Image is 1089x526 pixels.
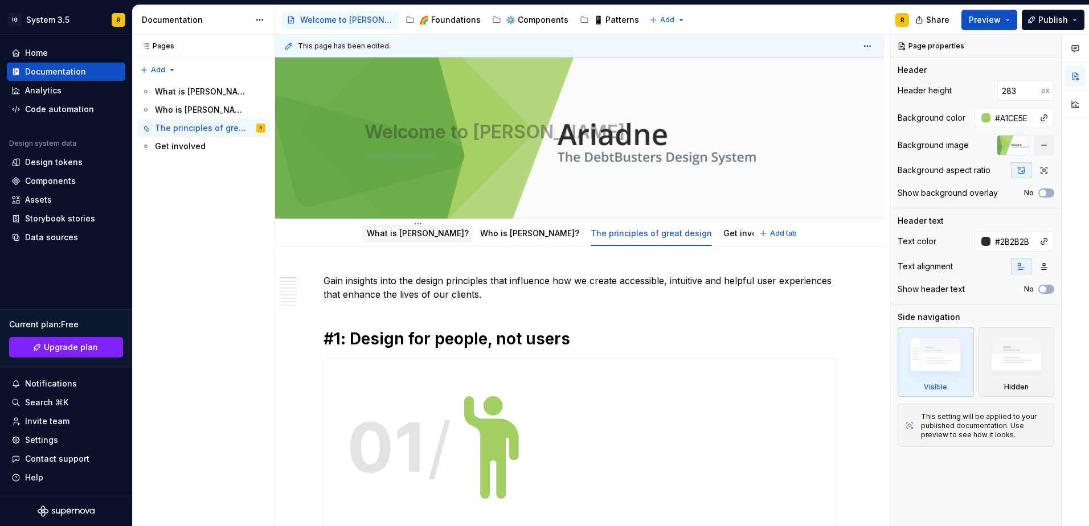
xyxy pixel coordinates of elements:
a: Settings [7,431,125,449]
div: Assets [25,194,52,206]
div: Home [25,47,48,59]
div: Show background overlay [898,187,998,199]
div: Help [25,472,43,483]
div: The principles of great design [155,122,249,134]
button: IGSystem 3.5R [2,7,130,32]
a: Get involved [137,137,270,155]
a: 🌈 Foundations [401,11,485,29]
a: Get involved [723,228,774,238]
div: Header text [898,215,944,227]
input: Auto [990,231,1034,252]
span: Add [660,15,674,24]
div: System 3.5 [26,14,69,26]
h1: #1: Design for people, not users [324,328,836,349]
div: Settings [25,434,58,446]
div: Header height [898,85,952,96]
input: Auto [997,80,1041,101]
div: Contact support [25,453,89,465]
a: Who is [PERSON_NAME]? [480,228,579,238]
div: Text color [898,236,936,247]
a: Design tokens [7,153,125,171]
span: Add [151,65,165,75]
a: ⚙️ Components [488,11,573,29]
div: What is [PERSON_NAME]? [362,221,473,245]
div: This setting will be applied to your published documentation. Use preview to see how it looks. [921,412,1047,439]
div: Page tree [282,9,644,31]
div: Hidden [979,327,1055,397]
div: R [117,15,121,24]
button: Add [137,62,179,78]
div: Header [898,64,927,76]
div: Documentation [25,66,86,77]
div: Visible [924,383,947,392]
div: 🌈 Foundations [419,14,481,26]
div: Current plan : Free [9,319,123,330]
div: Background aspect ratio [898,165,990,176]
div: Design system data [9,139,76,148]
div: Get involved [155,141,206,152]
div: Notifications [25,378,77,389]
a: Welcome to [PERSON_NAME] [282,11,399,29]
div: The principles of great design [586,221,717,245]
button: Publish [1022,10,1084,30]
div: Data sources [25,232,78,243]
div: 📱 Patterns [593,14,639,26]
div: Get involved [719,221,779,245]
div: Background image [898,139,969,151]
a: The principles of great designR [137,119,270,137]
p: Gain insights into the design principles that influence how we create accessible, intuitive and h... [324,274,836,301]
a: Invite team [7,412,125,430]
div: IG [8,13,22,27]
div: ⚙️ Components [506,14,568,26]
a: Assets [7,191,125,209]
span: Add tab [770,229,797,238]
a: What is [PERSON_NAME]? [367,228,469,238]
div: Components [25,175,76,187]
div: Analytics [25,85,62,96]
div: Design tokens [25,157,83,168]
span: Share [926,14,949,26]
div: R [900,15,904,24]
span: This page has been edited. [298,42,391,51]
a: 📱 Patterns [575,11,644,29]
input: Auto [990,108,1034,128]
span: Preview [969,14,1001,26]
a: What is [PERSON_NAME]? [137,83,270,101]
a: Storybook stories [7,209,125,228]
div: Text alignment [898,261,953,272]
div: Hidden [1004,383,1029,392]
p: px [1041,86,1050,95]
div: Documentation [142,14,249,26]
span: Publish [1038,14,1068,26]
a: Components [7,172,125,190]
div: R [260,122,262,134]
div: Who is [PERSON_NAME]? [476,221,584,245]
button: Help [7,469,125,487]
a: Code automation [7,100,125,118]
label: No [1024,188,1034,198]
a: Home [7,44,125,62]
div: Welcome to [PERSON_NAME] [300,14,394,26]
textarea: Welcome to [PERSON_NAME] [362,118,793,146]
button: Contact support [7,450,125,468]
div: Search ⌘K [25,397,68,408]
div: Side navigation [898,311,960,323]
span: Upgrade plan [44,342,98,353]
button: Notifications [7,375,125,393]
div: Pages [137,42,174,51]
svg: Supernova Logo [38,506,95,517]
div: Code automation [25,104,94,115]
button: Share [910,10,957,30]
a: Who is [PERSON_NAME]? [137,101,270,119]
button: Add [646,12,689,28]
label: No [1024,285,1034,294]
div: Visible [898,327,974,397]
button: Add tab [756,225,802,241]
div: What is [PERSON_NAME]? [155,86,249,97]
a: The principles of great design [591,228,712,238]
div: Storybook stories [25,213,95,224]
a: Documentation [7,63,125,81]
button: Upgrade plan [9,337,123,357]
div: Background color [898,112,965,124]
